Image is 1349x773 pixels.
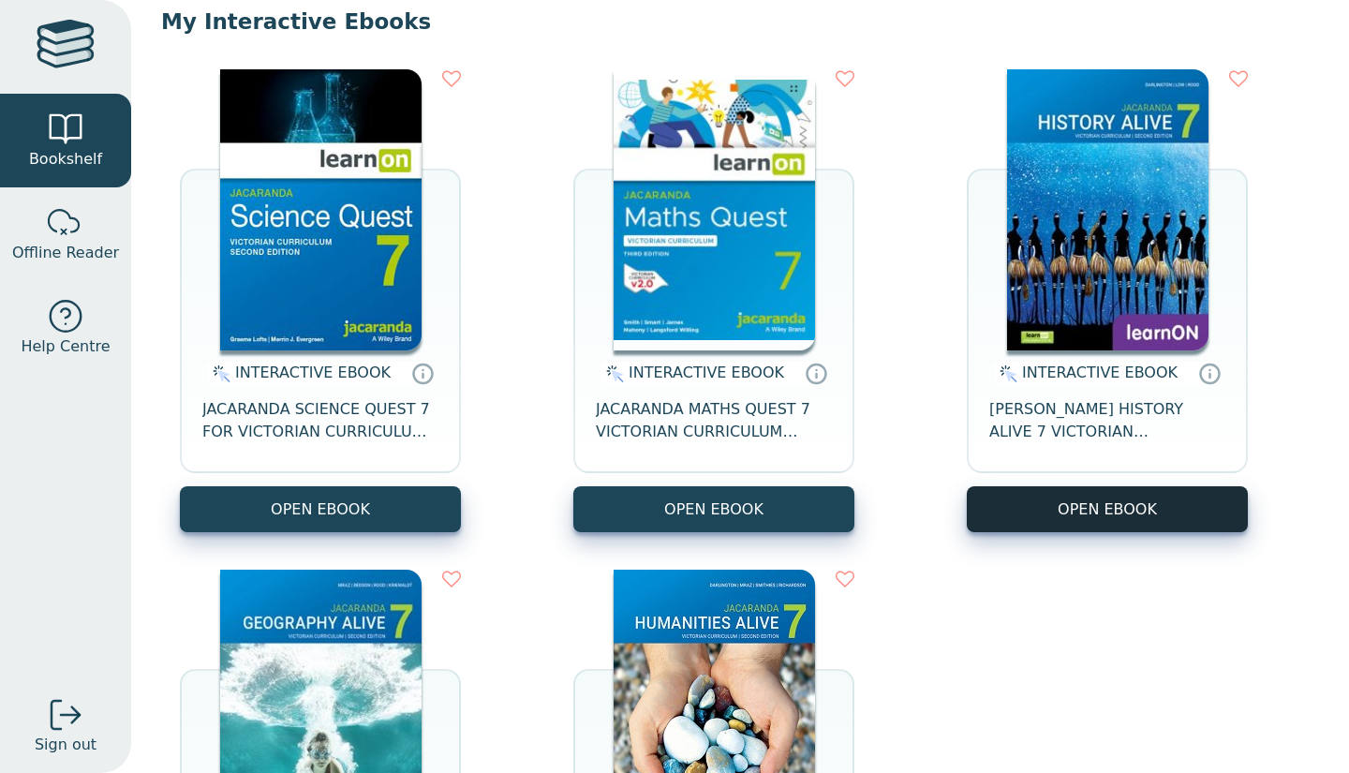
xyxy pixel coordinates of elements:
a: Interactive eBooks are accessed online via the publisher’s portal. They contain interactive resou... [805,362,827,384]
a: Interactive eBooks are accessed online via the publisher’s portal. They contain interactive resou... [411,362,434,384]
p: My Interactive Ebooks [161,7,1319,36]
span: Offline Reader [12,242,119,264]
img: interactive.svg [207,363,230,385]
span: Help Centre [21,335,110,358]
button: OPEN EBOOK [573,486,854,532]
img: b87b3e28-4171-4aeb-a345-7fa4fe4e6e25.jpg [614,69,815,350]
a: Interactive eBooks are accessed online via the publisher’s portal. They contain interactive resou... [1198,362,1221,384]
img: interactive.svg [600,363,624,385]
img: 329c5ec2-5188-ea11-a992-0272d098c78b.jpg [220,69,422,350]
button: OPEN EBOOK [967,486,1248,532]
span: INTERACTIVE EBOOK [629,364,784,381]
span: JACARANDA SCIENCE QUEST 7 FOR VICTORIAN CURRICULUM LEARNON 2E EBOOK [202,398,438,443]
span: JACARANDA MATHS QUEST 7 VICTORIAN CURRICULUM LEARNON EBOOK 3E [596,398,832,443]
span: [PERSON_NAME] HISTORY ALIVE 7 VICTORIAN CURRICULUM LEARNON EBOOK 2E [989,398,1225,443]
span: INTERACTIVE EBOOK [1022,364,1178,381]
span: Bookshelf [29,148,102,171]
span: Sign out [35,734,96,756]
img: interactive.svg [994,363,1017,385]
button: OPEN EBOOK [180,486,461,532]
span: INTERACTIVE EBOOK [235,364,391,381]
img: d4781fba-7f91-e911-a97e-0272d098c78b.jpg [1007,69,1208,350]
